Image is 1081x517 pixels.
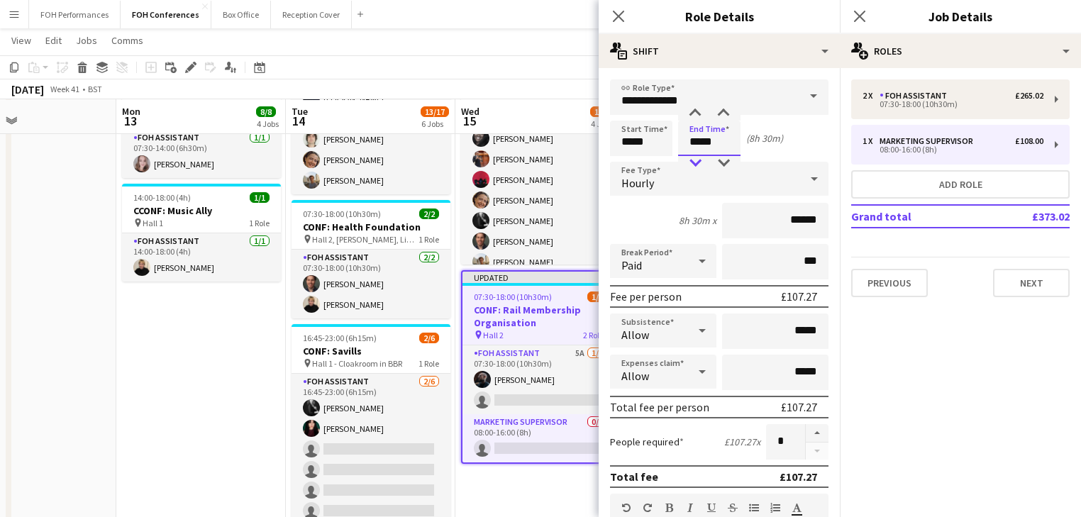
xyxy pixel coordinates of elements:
label: People required [610,435,684,448]
div: 1 x [863,136,880,146]
button: Text Color [792,502,802,513]
button: Ordered List [770,502,780,513]
span: 1/3 [587,291,607,302]
h3: CONF: Rail Membership Organisation [462,304,619,329]
span: 2 Roles [583,330,607,340]
app-job-card: 07:30-18:00 (10h30m)8/11CONF: Diabetic Food Clinic Hall 1, Stp1 RoleFOH Assistant2A8/1107:30-18:0... [461,55,620,265]
span: Hall 1 - Cloakroom in BBR [312,358,402,369]
app-job-card: Updated07:30-18:00 (10h30m)1/3CONF: Rail Membership Organisation Hall 22 RolesFOH Assistant5A1/20... [461,270,620,464]
span: Allow [621,328,649,342]
h3: CONF: Health Foundation [292,221,450,233]
button: Increase [806,424,828,443]
span: 07:30-18:00 (10h30m) [474,291,552,302]
app-job-card: 07:30-18:00 (10h30m)2/2CONF: Health Foundation Hall 2, [PERSON_NAME], Limehouse1 RoleFOH Assistan... [292,200,450,318]
span: Mon [122,105,140,118]
span: Paid [621,258,642,272]
button: Next [993,269,1070,297]
button: Redo [643,502,653,513]
div: £107.27 x [724,435,760,448]
app-card-role: FOH Assistant1/107:30-14:00 (6h30m)[PERSON_NAME] [122,130,281,178]
h3: Role Details [599,7,840,26]
span: 16:45-23:00 (6h15m) [303,333,377,343]
div: £107.27 [781,400,817,414]
button: Reception Cover [271,1,352,28]
td: £373.02 [985,205,1070,228]
button: Box Office [211,1,271,28]
div: FOH Assistant [880,91,953,101]
span: 2/2 [419,209,439,219]
span: 10/17 [590,106,619,117]
div: 6 Jobs [421,118,448,129]
div: Marketing Supervisor [880,136,979,146]
span: 1 Role [418,234,439,245]
span: 13 [120,113,140,129]
div: Total fee [610,469,658,484]
span: 8/8 [256,106,276,117]
div: 08:00-16:00 (8h) [863,146,1043,153]
div: £107.27 [781,289,817,304]
div: 8h 30m x [679,214,716,227]
button: Unordered List [749,502,759,513]
app-card-role: FOH Assistant5A1/207:30-18:00 (10h30m)[PERSON_NAME] [462,345,619,414]
span: Hourly [621,176,654,190]
app-job-card: 14:00-18:00 (4h)1/1CCONF: Music Ally Hall 11 RoleFOH Assistant1/114:00-18:00 (4h)[PERSON_NAME] [122,184,281,282]
span: 1 Role [249,218,270,228]
a: Edit [40,31,67,50]
app-card-role: FOH Assistant2A8/1107:30-18:00 (10h30m)[PERSON_NAME][PERSON_NAME][PERSON_NAME][PERSON_NAME][PERSO... [461,104,620,358]
app-card-role: Marketing Supervisor0/108:00-16:00 (8h) [462,414,619,462]
button: Strikethrough [728,502,738,513]
td: Grand total [851,205,985,228]
span: Wed [461,105,479,118]
span: 2/6 [419,333,439,343]
span: 1/1 [250,192,270,203]
span: Hall 1 [143,218,163,228]
div: Fee per person [610,289,682,304]
span: Allow [621,369,649,383]
h3: Job Details [840,7,1081,26]
div: Shift [599,34,840,68]
div: [DATE] [11,82,44,96]
span: Hall 2, [PERSON_NAME], Limehouse [312,234,418,245]
div: BST [88,84,102,94]
span: 1 Role [418,358,439,369]
button: Previous [851,269,928,297]
button: Italic [685,502,695,513]
button: FOH Conferences [121,1,211,28]
div: (8h 30m) [746,132,783,145]
span: Comms [111,34,143,47]
div: £107.27 [780,469,817,484]
a: View [6,31,37,50]
h3: CONF: Savills [292,345,450,357]
a: Jobs [70,31,103,50]
span: Week 41 [47,84,82,94]
span: Edit [45,34,62,47]
span: View [11,34,31,47]
div: Roles [840,34,1081,68]
button: Undo [621,502,631,513]
span: Hall 2 [483,330,504,340]
h3: CCONF: Music Ally [122,204,281,217]
app-card-role: FOH Assistant2/207:30-18:00 (10h30m)[PERSON_NAME][PERSON_NAME] [292,250,450,318]
span: Tue [292,105,308,118]
button: Underline [706,502,716,513]
span: 14 [289,113,308,129]
div: 4 Jobs [257,118,279,129]
span: 13/17 [421,106,449,117]
span: Jobs [76,34,97,47]
div: 4 Jobs [591,118,618,129]
button: Bold [664,502,674,513]
div: £108.00 [1015,136,1043,146]
a: Comms [106,31,149,50]
div: Total fee per person [610,400,709,414]
button: FOH Performances [29,1,121,28]
div: Updated [462,272,619,283]
span: 14:00-18:00 (4h) [133,192,191,203]
button: Add role [851,170,1070,199]
div: £265.02 [1015,91,1043,101]
div: 2 x [863,91,880,101]
span: 07:30-18:00 (10h30m) [303,209,381,219]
